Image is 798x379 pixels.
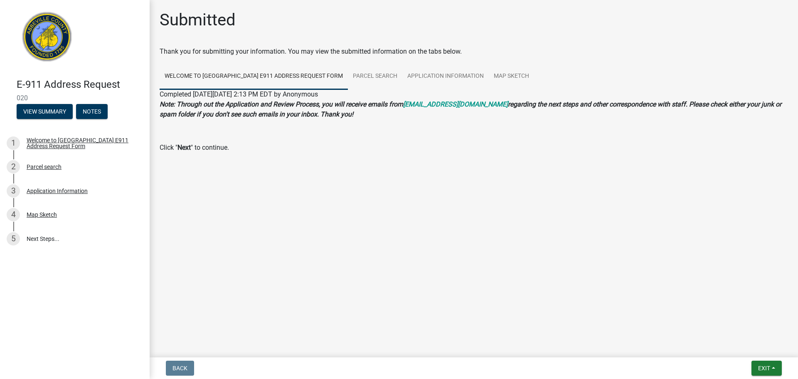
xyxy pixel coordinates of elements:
[7,136,20,150] div: 1
[7,160,20,173] div: 2
[166,361,194,376] button: Back
[7,232,20,245] div: 5
[17,94,133,102] span: 020
[160,143,788,153] p: Click " " to continue.
[17,79,143,91] h4: E-911 Address Request
[160,90,318,98] span: Completed [DATE][DATE] 2:13 PM EDT by Anonymous
[751,361,782,376] button: Exit
[402,63,489,90] a: Application Information
[348,63,402,90] a: Parcel search
[489,63,534,90] a: Map Sketch
[27,137,136,149] div: Welcome to [GEOGRAPHIC_DATA] E911 Address Request Form
[7,208,20,221] div: 4
[27,212,57,218] div: Map Sketch
[76,104,108,119] button: Notes
[17,109,73,115] wm-modal-confirm: Summary
[27,188,88,194] div: Application Information
[160,63,348,90] a: Welcome to [GEOGRAPHIC_DATA] E911 Address Request Form
[160,47,788,57] div: Thank you for submitting your information. You may view the submitted information on the tabs below.
[7,184,20,198] div: 3
[17,9,78,70] img: Abbeville County, South Carolina
[160,10,236,30] h1: Submitted
[177,144,191,151] strong: Next
[172,365,187,372] span: Back
[758,365,770,372] span: Exit
[403,100,508,108] a: [EMAIL_ADDRESS][DOMAIN_NAME]
[76,109,108,115] wm-modal-confirm: Notes
[160,100,403,108] strong: Note: Through out the Application and Review Process, you will receive emails from
[17,104,73,119] button: View Summary
[27,164,62,170] div: Parcel search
